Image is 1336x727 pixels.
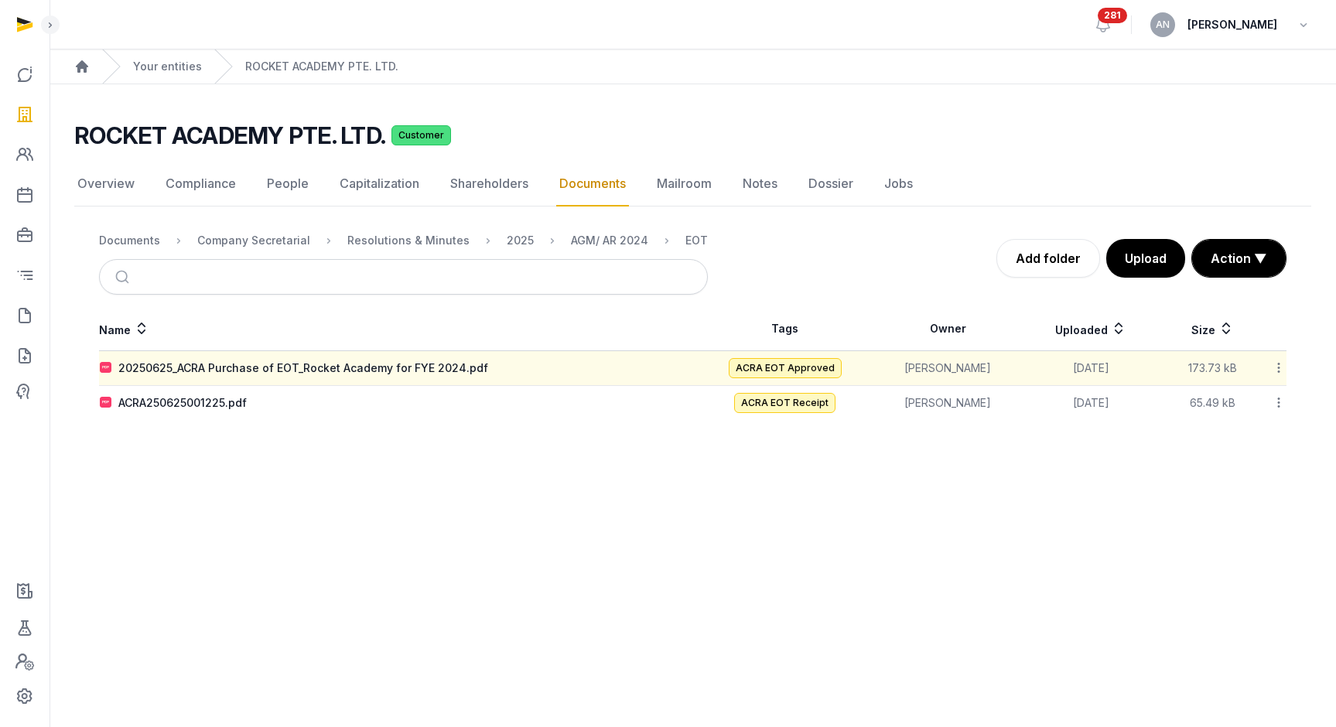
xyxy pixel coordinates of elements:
[245,59,398,74] a: ROCKET ACADEMY PTE. LTD.
[74,162,1311,206] nav: Tabs
[1106,239,1185,278] button: Upload
[1019,307,1163,351] th: Uploaded
[99,222,708,259] nav: Breadcrumb
[881,162,916,206] a: Jobs
[118,360,488,376] div: 20250625_ACRA Purchase of EOT_Rocket Academy for FYE 2024.pdf
[556,162,629,206] a: Documents
[1163,351,1262,386] td: 173.73 kB
[1098,8,1127,23] span: 281
[805,162,856,206] a: Dossier
[50,49,1336,84] nav: Breadcrumb
[1192,240,1286,277] button: Action ▼
[100,397,112,409] img: pdf.svg
[118,395,247,411] div: ACRA250625001225.pdf
[1163,386,1262,421] td: 65.49 kB
[162,162,239,206] a: Compliance
[1073,361,1109,374] span: [DATE]
[571,233,648,248] div: AGM/ AR 2024
[99,233,160,248] div: Documents
[99,307,693,351] th: Name
[654,162,715,206] a: Mailroom
[996,239,1100,278] a: Add folder
[1163,307,1262,351] th: Size
[447,162,531,206] a: Shareholders
[100,362,112,374] img: pdf.svg
[106,260,142,294] button: Submit
[1156,20,1170,29] span: AN
[337,162,422,206] a: Capitalization
[729,358,842,378] span: ACRA EOT Approved
[877,351,1019,386] td: [PERSON_NAME]
[264,162,312,206] a: People
[347,233,470,248] div: Resolutions & Minutes
[1150,12,1175,37] button: AN
[507,233,534,248] div: 2025
[693,307,877,351] th: Tags
[74,121,385,149] h2: ROCKET ACADEMY PTE. LTD.
[1187,15,1277,34] span: [PERSON_NAME]
[877,307,1019,351] th: Owner
[391,125,451,145] span: Customer
[734,393,835,413] span: ACRA EOT Receipt
[877,386,1019,421] td: [PERSON_NAME]
[685,233,708,248] div: EOT
[740,162,781,206] a: Notes
[1073,396,1109,409] span: [DATE]
[74,162,138,206] a: Overview
[133,59,202,74] a: Your entities
[197,233,310,248] div: Company Secretarial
